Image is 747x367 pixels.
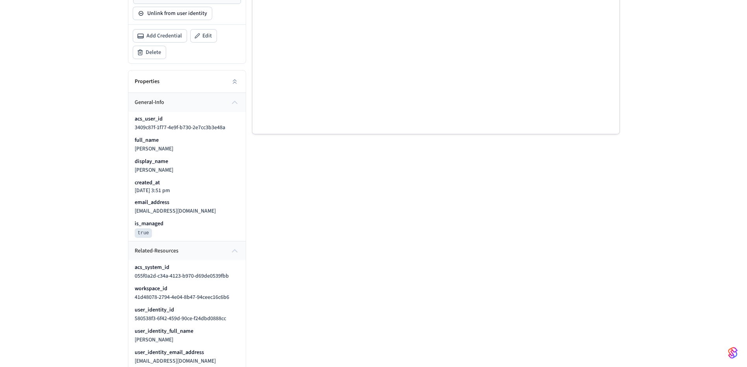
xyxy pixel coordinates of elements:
pre: true [135,228,152,238]
p: user_identity_email_address [135,348,204,356]
span: Add Credential [146,32,182,40]
button: Edit [191,30,217,42]
div: general-info [128,112,246,241]
p: is_managed [135,220,163,228]
span: Delete [146,48,161,56]
p: workspace_id [135,285,167,293]
span: general-info [135,98,164,107]
span: [PERSON_NAME] [135,166,173,174]
span: 41d48078-2794-4e04-8b47-94ceec16c6b6 [135,293,229,301]
span: related-resources [135,247,178,255]
span: Edit [202,32,212,40]
p: [DATE] 3:51 pm [135,187,170,194]
button: related-resources [128,241,246,260]
button: Unlink from user identity [133,7,212,20]
span: [PERSON_NAME] [135,336,173,344]
p: user_identity_id [135,306,174,314]
img: SeamLogoGradient.69752ec5.svg [728,347,738,359]
span: 3409c87f-1f77-4e9f-b730-2e7cc3b3e48a [135,124,225,132]
span: [PERSON_NAME] [135,145,173,153]
button: Delete [133,46,166,59]
p: acs_user_id [135,115,163,123]
span: 580538f3-6f42-459d-90ce-f24dbd0888cc [135,315,226,323]
span: [EMAIL_ADDRESS][DOMAIN_NAME] [135,357,216,365]
button: general-info [128,93,246,112]
p: acs_system_id [135,263,169,271]
p: display_name [135,158,168,165]
span: [EMAIL_ADDRESS][DOMAIN_NAME] [135,207,216,215]
p: user_identity_full_name [135,327,193,335]
p: email_address [135,198,169,206]
h2: Properties [135,78,159,85]
button: Add Credential [133,30,187,42]
p: full_name [135,136,159,144]
span: 055f0a2d-c34a-4123-b970-d69de0539fbb [135,272,229,280]
p: created_at [135,179,160,187]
